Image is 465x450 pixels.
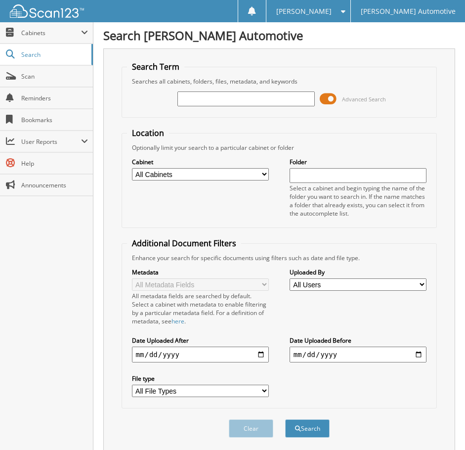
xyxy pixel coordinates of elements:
[10,4,84,18] img: scan123-logo-white.svg
[21,29,81,37] span: Cabinets
[132,292,269,325] div: All metadata fields are searched by default. Select a cabinet with metadata to enable filtering b...
[21,181,88,189] span: Announcements
[127,77,432,86] div: Searches all cabinets, folders, files, metadata, and keywords
[21,159,88,168] span: Help
[21,50,86,59] span: Search
[127,143,432,152] div: Optionally limit your search to a particular cabinet or folder
[21,72,88,81] span: Scan
[290,347,427,362] input: end
[132,374,269,383] label: File type
[132,347,269,362] input: start
[21,137,81,146] span: User Reports
[361,8,456,14] span: [PERSON_NAME] Automotive
[416,403,465,450] iframe: Chat Widget
[290,268,427,276] label: Uploaded By
[276,8,332,14] span: [PERSON_NAME]
[132,268,269,276] label: Metadata
[290,336,427,345] label: Date Uploaded Before
[290,158,427,166] label: Folder
[132,158,269,166] label: Cabinet
[21,94,88,102] span: Reminders
[229,419,273,438] button: Clear
[127,238,241,249] legend: Additional Document Filters
[132,336,269,345] label: Date Uploaded After
[127,254,432,262] div: Enhance your search for specific documents using filters such as date and file type.
[290,184,427,218] div: Select a cabinet and begin typing the name of the folder you want to search in. If the name match...
[171,317,184,325] a: here
[127,128,169,138] legend: Location
[103,27,455,44] h1: Search [PERSON_NAME] Automotive
[21,116,88,124] span: Bookmarks
[127,61,184,72] legend: Search Term
[285,419,330,438] button: Search
[342,95,386,103] span: Advanced Search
